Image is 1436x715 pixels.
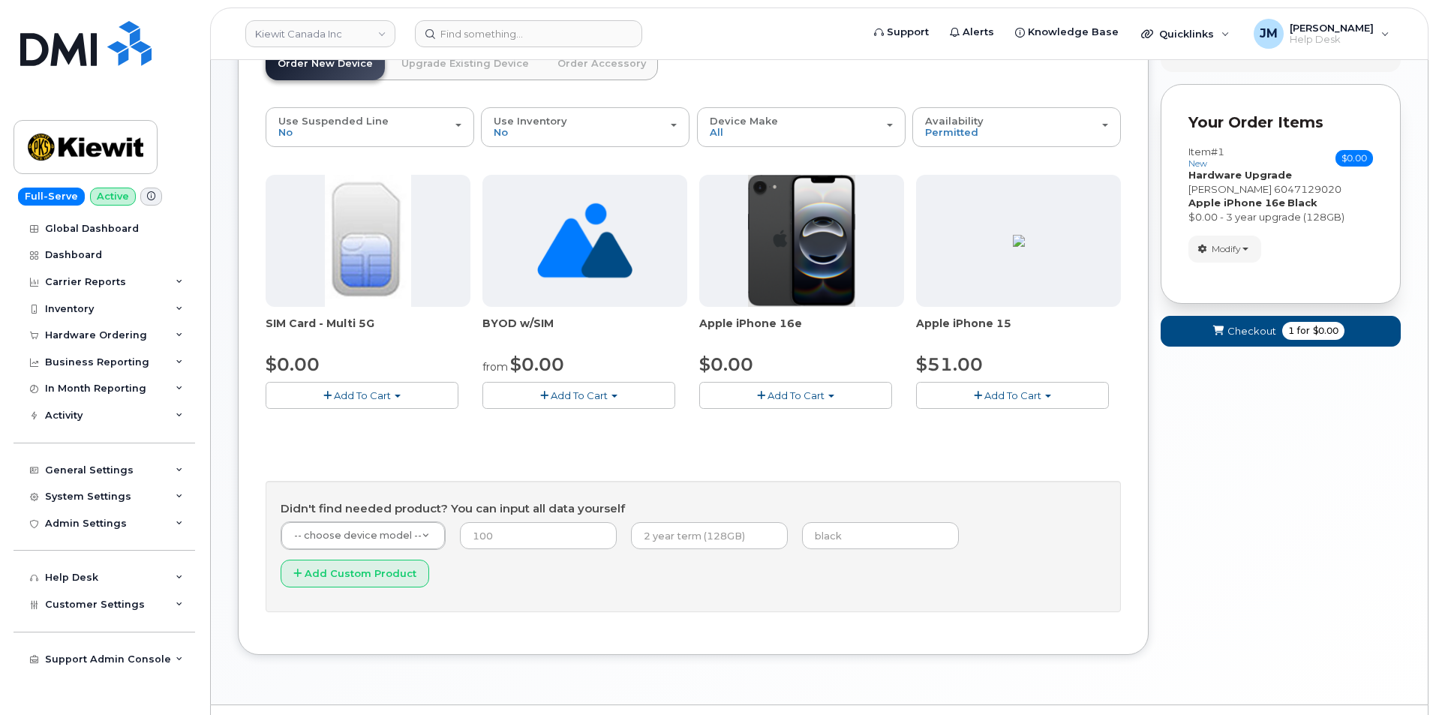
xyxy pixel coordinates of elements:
button: Modify [1188,236,1261,262]
span: for [1294,324,1313,338]
input: 2 year term (128GB) [631,522,788,549]
span: Use Inventory [494,115,567,127]
span: $0.00 [1313,324,1338,338]
span: Device Make [710,115,778,127]
button: Device Make All [697,107,906,146]
small: from [482,360,508,374]
strong: Black [1287,197,1317,209]
button: Availability Permitted [912,107,1121,146]
input: Find something... [415,20,642,47]
span: Add To Cart [984,389,1041,401]
h4: Didn't find needed product? You can input all data yourself [281,503,1106,515]
span: Modify [1212,242,1241,256]
span: No [278,126,293,138]
img: 96FE4D95-2934-46F2-B57A-6FE1B9896579.png [1013,235,1025,247]
span: Add To Cart [551,389,608,401]
span: Support [887,25,929,40]
button: Use Suspended Line No [266,107,474,146]
span: Knowledge Base [1028,25,1119,40]
input: black [802,522,959,549]
strong: Apple iPhone 16e [1188,197,1285,209]
input: 100 [460,522,617,549]
span: #1 [1211,146,1224,158]
div: Quicklinks [1131,19,1240,49]
span: Availability [925,115,984,127]
div: $0.00 - 3 year upgrade (128GB) [1188,210,1373,224]
span: $0.00 [510,353,564,375]
img: no_image_found-2caef05468ed5679b831cfe6fc140e25e0c280774317ffc20a367ab7fd17291e.png [537,175,632,307]
button: Checkout 1 for $0.00 [1161,316,1401,347]
button: Use Inventory No [481,107,689,146]
div: Apple iPhone 15 [916,316,1121,346]
span: -- choose device model -- [294,530,422,541]
span: $0.00 [266,353,320,375]
button: Add Custom Product [281,560,429,587]
span: No [494,126,508,138]
small: new [1188,158,1207,169]
span: $51.00 [916,353,983,375]
span: Use Suspended Line [278,115,389,127]
div: BYOD w/SIM [482,316,687,346]
span: Permitted [925,126,978,138]
strong: Hardware Upgrade [1188,169,1292,181]
iframe: Messenger Launcher [1371,650,1425,704]
span: 6047129020 [1274,183,1341,195]
span: Add To Cart [768,389,825,401]
span: $0.00 [1335,150,1373,167]
h3: Item [1188,146,1224,168]
div: Apple iPhone 16e [699,316,904,346]
a: Alerts [939,17,1005,47]
a: Order New Device [266,47,385,80]
span: Quicklinks [1159,28,1214,40]
a: -- choose device model -- [281,522,445,549]
div: SIM Card - Multi 5G [266,316,470,346]
span: Help Desk [1290,34,1374,46]
p: Your Order Items [1188,112,1373,134]
button: Add To Cart [266,382,458,408]
img: 00D627D4-43E9-49B7-A367-2C99342E128C.jpg [325,175,410,307]
a: Support [864,17,939,47]
span: Checkout [1227,324,1276,338]
img: iPhone_16e_pic.PNG [748,175,855,307]
span: JM [1260,25,1278,43]
a: Kiewit Canada Inc [245,20,395,47]
span: [PERSON_NAME] [1290,22,1374,34]
button: Add To Cart [916,382,1109,408]
a: Order Accessory [545,47,658,80]
span: All [710,126,723,138]
span: 1 [1288,324,1294,338]
a: Knowledge Base [1005,17,1129,47]
div: Jonas Mutoke [1243,19,1400,49]
button: Add To Cart [699,382,892,408]
button: Add To Cart [482,382,675,408]
span: $0.00 [699,353,753,375]
span: [PERSON_NAME] [1188,183,1272,195]
span: Alerts [963,25,994,40]
a: Upgrade Existing Device [389,47,541,80]
span: Add To Cart [334,389,391,401]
